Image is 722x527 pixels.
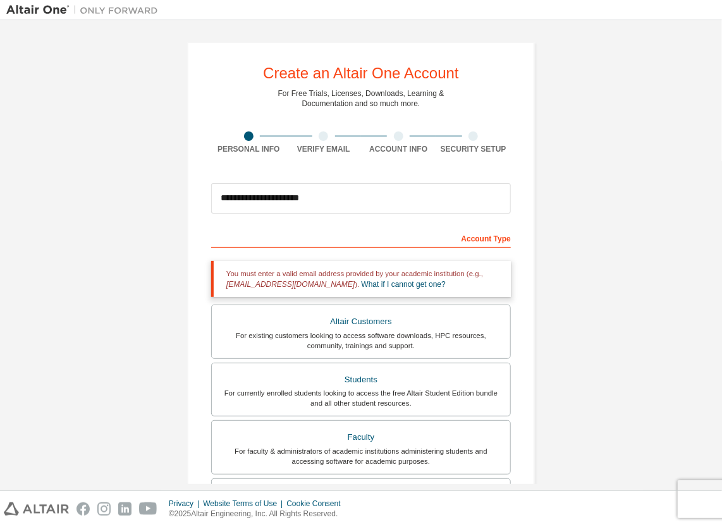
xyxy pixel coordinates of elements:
[97,502,111,516] img: instagram.svg
[76,502,90,516] img: facebook.svg
[278,88,444,109] div: For Free Trials, Licenses, Downloads, Learning & Documentation and so much more.
[226,280,355,289] span: [EMAIL_ADDRESS][DOMAIN_NAME]
[362,280,446,289] a: What if I cannot get one?
[6,4,164,16] img: Altair One
[436,144,511,154] div: Security Setup
[219,330,503,351] div: For existing customers looking to access software downloads, HPC resources, community, trainings ...
[211,261,511,297] div: You must enter a valid email address provided by your academic institution (e.g., ).
[139,502,157,516] img: youtube.svg
[211,227,511,248] div: Account Type
[361,144,436,154] div: Account Info
[203,499,286,509] div: Website Terms of Use
[219,313,503,330] div: Altair Customers
[118,502,132,516] img: linkedin.svg
[211,144,286,154] div: Personal Info
[219,371,503,389] div: Students
[219,446,503,466] div: For faculty & administrators of academic institutions administering students and accessing softwa...
[219,428,503,446] div: Faculty
[286,144,362,154] div: Verify Email
[219,388,503,408] div: For currently enrolled students looking to access the free Altair Student Edition bundle and all ...
[263,66,459,81] div: Create an Altair One Account
[4,502,69,516] img: altair_logo.svg
[169,509,348,519] p: © 2025 Altair Engineering, Inc. All Rights Reserved.
[169,499,203,509] div: Privacy
[286,499,348,509] div: Cookie Consent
